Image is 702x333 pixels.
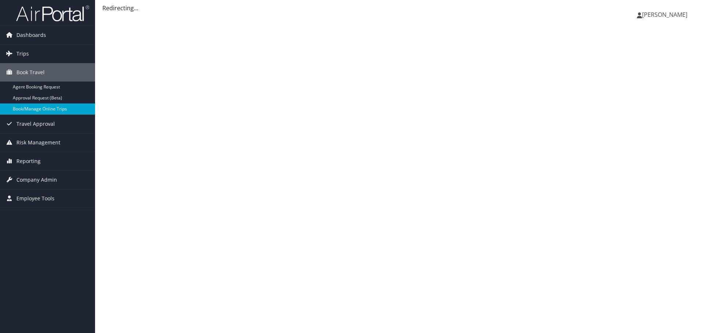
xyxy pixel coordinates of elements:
[16,133,60,152] span: Risk Management
[102,4,695,12] div: Redirecting...
[16,152,41,170] span: Reporting
[637,4,695,26] a: [PERSON_NAME]
[16,189,54,208] span: Employee Tools
[16,5,89,22] img: airportal-logo.png
[16,171,57,189] span: Company Admin
[642,11,687,19] span: [PERSON_NAME]
[16,45,29,63] span: Trips
[16,63,45,82] span: Book Travel
[16,115,55,133] span: Travel Approval
[16,26,46,44] span: Dashboards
